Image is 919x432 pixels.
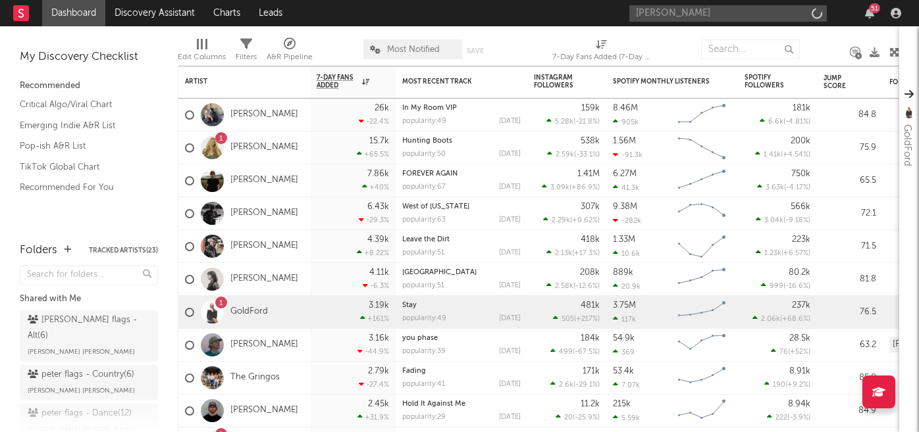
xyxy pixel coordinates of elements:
div: popularity: 67 [402,183,446,191]
div: +40 % [362,183,389,191]
div: 237k [792,301,810,310]
div: ( ) [543,216,600,224]
div: ( ) [760,117,810,126]
div: popularity: 49 [402,315,446,322]
div: ( ) [767,413,810,421]
div: 7.07k [613,381,640,389]
a: Hold It Against Me [402,400,465,408]
div: 1.41M [577,170,600,178]
div: ( ) [547,150,600,158]
div: 10.6k [613,249,640,258]
div: Shared with Me [20,291,158,307]
div: 2.45k [368,400,389,408]
div: 6.27M [613,170,637,178]
div: 8.94k [788,400,810,408]
svg: Chart title [672,362,731,395]
svg: Chart title [672,329,731,362]
div: popularity: 41 [402,381,445,388]
a: [PERSON_NAME] [230,241,298,252]
span: -67.5 % [575,348,598,356]
div: 889k [613,268,633,277]
div: 7-Day Fans Added (7-Day Fans Added) [552,33,651,71]
div: 2.79k [368,367,389,375]
div: 223k [792,235,810,244]
div: 905k [613,118,639,126]
div: Instagram Followers [534,74,580,89]
div: ( ) [756,216,810,224]
span: 190 [773,381,785,389]
span: +0.62 % [572,217,598,224]
div: Most Recent Track [402,78,501,85]
a: peter flags - Country(6)[PERSON_NAME] [PERSON_NAME] [20,365,158,400]
span: -4.81 % [785,118,808,126]
div: ( ) [550,347,600,356]
a: [PERSON_NAME] flags - Alt(6)[PERSON_NAME] [PERSON_NAME] [20,310,158,362]
div: ( ) [756,249,810,257]
span: 3.09k [550,184,569,191]
div: 538k [581,137,600,145]
a: [PERSON_NAME] [230,208,298,219]
div: Recommended [20,78,158,94]
div: ( ) [553,314,600,323]
span: 2.13k [555,250,572,257]
input: Search... [701,39,800,59]
a: The Gringos [230,372,280,383]
div: New House [402,269,521,276]
div: 65.5 [824,173,876,189]
div: 117k [613,315,636,324]
div: A&R Pipeline [267,33,313,71]
div: A&R Pipeline [267,49,313,65]
div: +65.5 % [357,150,389,158]
span: 20 [564,414,573,421]
div: [DATE] [499,151,521,158]
div: Artist [185,78,284,85]
span: 1.23k [764,250,781,257]
div: 418k [581,235,600,244]
div: 4.11k [369,268,389,277]
span: 1.41k [764,151,781,158]
input: Search for folders... [20,266,158,285]
div: 8.46M [613,104,638,112]
div: peter flags - Dance ( 12 ) [28,406,132,421]
span: 2.06k [761,316,780,323]
div: 41.3k [613,183,639,192]
button: Save [467,47,484,55]
span: 222 [775,414,787,421]
div: West of Ohio [402,203,521,210]
div: peter flags - Country ( 6 ) [28,367,134,383]
div: Hold It Against Me [402,400,521,408]
div: popularity: 50 [402,151,446,158]
div: Edit Columns [178,49,226,65]
a: TikTok Global Chart [20,160,145,174]
div: 76.5 [824,304,876,320]
div: FOREVER AGAIN [402,170,521,178]
div: +161 % [360,314,389,323]
a: Emerging Indie A&R List [20,118,145,133]
div: [DATE] [499,282,521,289]
span: -21.8 % [575,118,598,126]
span: [PERSON_NAME] [PERSON_NAME] [28,383,135,398]
span: -4.17 % [786,184,808,191]
div: 184k [581,334,600,343]
svg: Chart title [672,263,731,296]
div: 5.59k [613,414,640,422]
div: ( ) [752,314,810,323]
div: +8.22 % [357,249,389,257]
div: 26k [375,104,389,112]
div: -91.3k [613,151,643,159]
span: -33.1 % [576,151,598,158]
div: 181k [793,104,810,112]
div: Fading [402,368,521,375]
span: -12.6 % [575,283,598,290]
span: Most Notified [387,45,440,54]
div: popularity: 51 [402,249,444,256]
div: Spotify Monthly Listeners [613,78,712,85]
span: 2.6k [559,381,573,389]
div: 3.16k [369,334,389,343]
a: Recommended For You [20,180,145,195]
div: [PERSON_NAME] flags - Alt ( 6 ) [28,312,147,344]
svg: Chart title [672,197,731,230]
div: 51 [869,3,880,13]
div: 6.43k [367,203,389,211]
span: +6.57 % [783,250,808,257]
